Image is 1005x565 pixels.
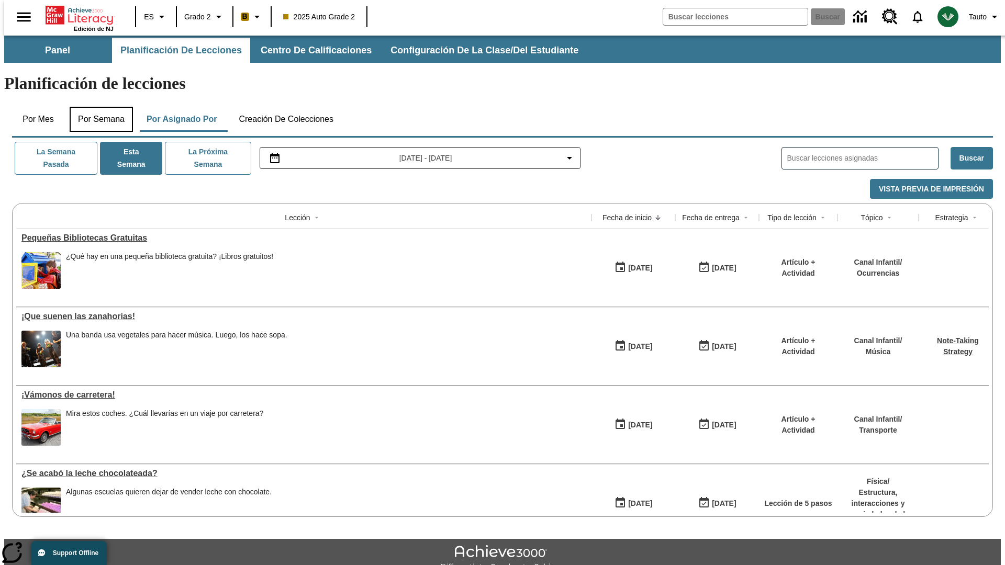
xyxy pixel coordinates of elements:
span: [DATE] - [DATE] [399,153,452,164]
p: Artículo + Actividad [764,335,832,357]
button: Planificación de lecciones [112,38,250,63]
div: Tipo de lección [767,212,817,223]
span: Support Offline [53,549,98,557]
span: 2025 Auto Grade 2 [283,12,355,22]
div: Subbarra de navegación [4,36,1001,63]
button: Sort [652,211,664,224]
p: Estructura, interacciones y propiedades de la materia [843,487,913,531]
p: Transporte [854,425,902,436]
div: [DATE] [628,262,652,275]
div: [DATE] [628,419,652,432]
span: Edición de NJ [74,26,114,32]
button: Grado: Grado 2, Elige un grado [180,7,229,26]
span: Centro de calificaciones [261,44,372,56]
a: ¡Que suenen las zanahorias!, Lecciones [21,312,586,321]
span: Panel [45,44,70,56]
button: 09/28/25: Último día en que podrá accederse la lección [695,336,740,356]
div: Portada [46,4,114,32]
button: Por asignado por [138,107,226,132]
a: ¿Se acabó la leche chocolateada?, Lecciones [21,469,586,478]
div: Una banda usa vegetales para hacer música. Luego, los hace sopa. [66,331,287,367]
img: Un niño introduce la mano en una pequeña biblioteca gratuita llena de libros. [21,252,61,289]
img: image [21,488,61,524]
a: Centro de información [847,3,876,31]
p: Canal Infantil / [854,257,902,268]
div: ¡Que suenen las zanahorias! [21,312,586,321]
p: Ocurrencias [854,268,902,279]
div: Mira estos coches. ¿Cuál llevarías en un viaje por carretera? [66,409,263,446]
button: Configuración de la clase/del estudiante [382,38,587,63]
div: Pequeñas Bibliotecas Gratuitas [21,233,586,243]
button: Esta semana [100,142,162,175]
button: 10/01/25: Último día en que podrá accederse la lección [695,258,740,278]
button: Escoja un nuevo avatar [931,3,965,30]
p: Lección de 5 pasos [764,498,832,509]
div: Fecha de inicio [602,212,652,223]
div: ¿Se acabó la leche chocolateada? [21,469,586,478]
img: avatar image [937,6,958,27]
div: ¡Vámonos de carretera! [21,390,586,400]
button: Seleccione el intervalo de fechas opción del menú [264,152,576,164]
a: Pequeñas Bibliotecas Gratuitas, Lecciones [21,233,586,243]
div: Subbarra de navegación [4,38,588,63]
div: [DATE] [712,419,736,432]
button: 09/28/25: Primer día en que estuvo disponible la lección [611,493,656,513]
a: ¡Vámonos de carretera!, Lecciones [21,390,586,400]
button: 09/28/25: Primer día en que estuvo disponible la lección [611,415,656,435]
a: Centro de recursos, Se abrirá en una pestaña nueva. [876,3,904,31]
span: Tauto [969,12,987,22]
div: Algunas escuelas quieren dejar de vender leche con chocolate. [66,488,272,524]
button: La próxima semana [165,142,251,175]
p: Artículo + Actividad [764,257,832,279]
span: ES [144,12,154,22]
div: [DATE] [628,497,652,510]
button: Sort [883,211,896,224]
span: Grado 2 [184,12,211,22]
button: 09/28/25: Último día en que podrá accederse la lección [695,493,740,513]
button: Por mes [12,107,64,132]
button: Boost El color de la clase es anaranjado claro. Cambiar el color de la clase. [237,7,267,26]
button: Vista previa de impresión [870,179,993,199]
div: [DATE] [712,497,736,510]
div: Una banda usa vegetales para hacer música. Luego, los hace sopa. [66,331,287,340]
div: Tópico [861,212,883,223]
span: B [242,10,248,23]
div: Mira estos coches. ¿Cuál llevarías en un viaje por carretera? [66,409,263,418]
input: Buscar lecciones asignadas [787,151,938,166]
span: Configuración de la clase/del estudiante [390,44,578,56]
button: Lenguaje: ES, Selecciona un idioma [139,7,173,26]
button: Buscar [951,147,993,169]
div: [DATE] [628,340,652,353]
button: Sort [968,211,981,224]
div: Fecha de entrega [682,212,740,223]
button: Abrir el menú lateral [8,2,39,32]
a: Note-Taking Strategy [937,336,979,356]
p: Canal Infantil / [854,414,902,425]
p: Artículo + Actividad [764,414,832,436]
span: Planificación de lecciones [120,44,242,56]
button: Perfil/Configuración [965,7,1005,26]
button: La semana pasada [15,142,97,175]
button: Sort [817,211,829,224]
div: Estrategia [935,212,968,223]
div: ¿Qué hay en una pequeña biblioteca gratuita? ¡Libros gratuitos! [66,252,273,289]
div: [DATE] [712,262,736,275]
button: Por semana [70,107,133,132]
button: 09/28/25: Primer día en que estuvo disponible la lección [611,336,656,356]
p: Física / [843,476,913,487]
button: Centro de calificaciones [252,38,380,63]
h1: Planificación de lecciones [4,74,1001,93]
div: [DATE] [712,340,736,353]
a: Notificaciones [904,3,931,30]
img: Un grupo de personas vestidas de negro toca música en un escenario. [21,331,61,367]
img: Un auto Ford Mustang rojo descapotable estacionado en un suelo adoquinado delante de un campo [21,409,61,446]
button: 10/01/25: Primer día en que estuvo disponible la lección [611,258,656,278]
p: Canal Infantil / [854,335,902,346]
button: 09/28/25: Último día en que podrá accederse la lección [695,415,740,435]
button: Sort [310,211,323,224]
div: ¿Qué hay en una pequeña biblioteca gratuita? ¡Libros gratuitos! [66,252,273,261]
